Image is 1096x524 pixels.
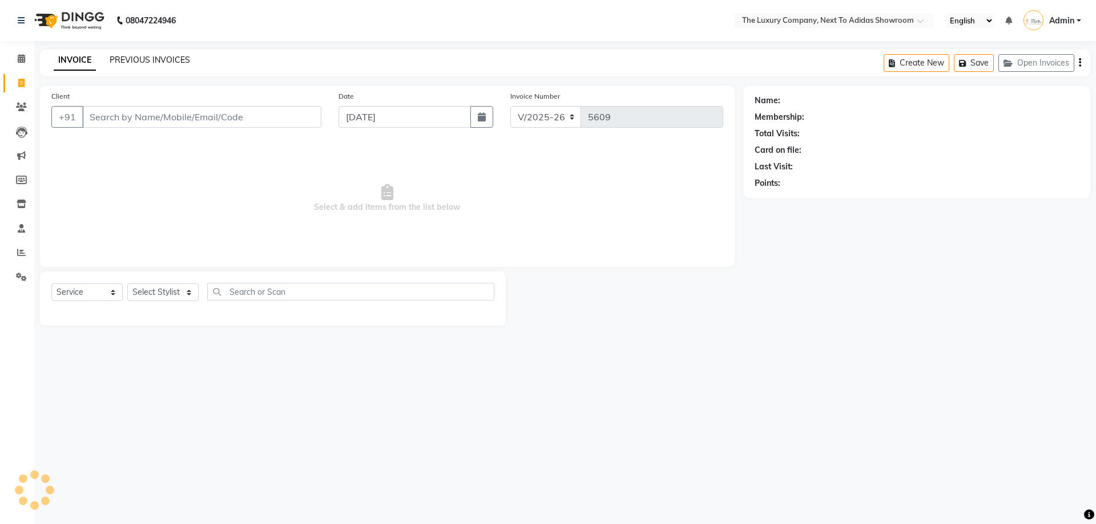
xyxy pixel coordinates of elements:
label: Date [339,91,354,101]
img: logo [29,5,107,36]
div: Membership: [755,111,804,123]
b: 08047224946 [126,5,176,36]
a: PREVIOUS INVOICES [110,55,190,65]
label: Invoice Number [510,91,560,101]
div: Card on file: [755,144,801,156]
input: Search by Name/Mobile/Email/Code [82,106,321,128]
div: Name: [755,95,780,107]
button: +91 [51,106,83,128]
button: Create New [884,54,949,72]
span: Select & add items from the list below [51,141,723,255]
button: Save [954,54,994,72]
a: INVOICE [54,50,96,71]
div: Total Visits: [755,128,800,140]
div: Last Visit: [755,161,793,173]
input: Search or Scan [207,283,494,300]
label: Client [51,91,70,101]
div: Points: [755,177,780,189]
button: Open Invoices [998,54,1074,72]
